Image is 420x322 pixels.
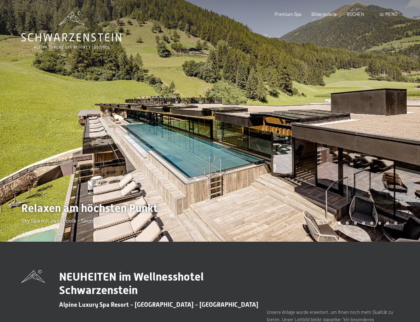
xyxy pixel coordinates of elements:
[275,11,301,17] a: Premium Spa
[386,222,389,225] div: Carousel Page 7
[346,222,349,225] div: Carousel Page 2
[59,270,204,297] span: NEUHEITEN im Wellnesshotel Schwarzenstein
[338,222,341,225] div: Carousel Page 1 (Current Slide)
[347,11,364,17] a: BUCHEN
[335,222,397,225] div: Carousel Pagination
[59,301,258,308] span: Alpine Luxury Spa Resort - [GEOGRAPHIC_DATA] - [GEOGRAPHIC_DATA]
[370,222,373,225] div: Carousel Page 5
[354,222,357,225] div: Carousel Page 3
[378,222,381,225] div: Carousel Page 6
[385,11,397,17] span: Menü
[394,222,397,225] div: Carousel Page 8
[362,222,365,225] div: Carousel Page 4
[311,11,337,17] a: Bildergalerie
